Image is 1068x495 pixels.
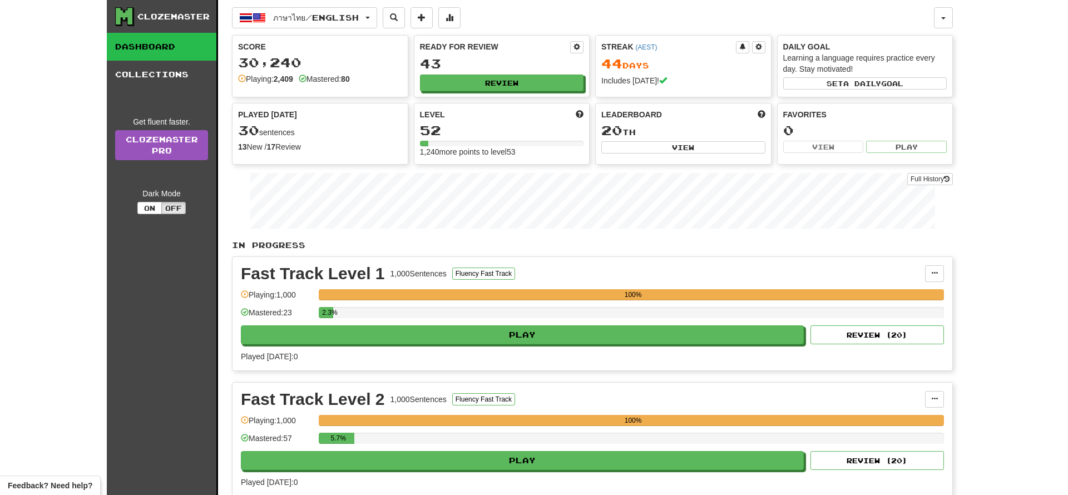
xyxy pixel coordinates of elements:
[241,433,313,451] div: Mastered: 57
[322,415,944,426] div: 100%
[241,352,298,361] span: Played [DATE]: 0
[232,240,953,251] p: In Progress
[274,75,293,83] strong: 2,409
[810,451,944,470] button: Review (20)
[241,415,313,433] div: Playing: 1,000
[238,123,402,138] div: sentences
[810,325,944,344] button: Review (20)
[390,394,447,405] div: 1,000 Sentences
[907,173,953,185] button: Full History
[601,123,765,138] div: th
[411,7,433,28] button: Add sentence to collection
[241,265,385,282] div: Fast Track Level 1
[161,202,186,214] button: Off
[783,52,947,75] div: Learning a language requires practice every day. Stay motivated!
[420,123,584,137] div: 52
[576,109,584,120] span: Score more points to level up
[232,7,377,28] button: ภาษาไทย/English
[601,56,622,71] span: 44
[322,433,354,444] div: 5.7%
[843,80,881,87] span: a daily
[266,142,275,151] strong: 17
[601,141,765,154] button: View
[452,268,515,280] button: Fluency Fast Track
[420,146,584,157] div: 1,240 more points to level 53
[420,41,571,52] div: Ready for Review
[420,57,584,71] div: 43
[238,109,297,120] span: Played [DATE]
[783,109,947,120] div: Favorites
[8,480,92,491] span: Open feedback widget
[341,75,350,83] strong: 80
[601,57,765,71] div: Day s
[420,75,584,91] button: Review
[241,451,804,470] button: Play
[601,122,622,138] span: 20
[322,289,944,300] div: 100%
[783,41,947,52] div: Daily Goal
[452,393,515,405] button: Fluency Fast Track
[115,130,208,160] a: ClozemasterPro
[241,307,313,325] div: Mastered: 23
[238,141,402,152] div: New / Review
[137,202,162,214] button: On
[383,7,405,28] button: Search sentences
[635,43,657,51] a: (AEST)
[238,41,402,52] div: Score
[238,122,259,138] span: 30
[238,73,293,85] div: Playing:
[299,73,350,85] div: Mastered:
[115,116,208,127] div: Get fluent faster.
[601,109,662,120] span: Leaderboard
[273,13,359,22] span: ภาษาไทย / English
[241,325,804,344] button: Play
[390,268,447,279] div: 1,000 Sentences
[758,109,765,120] span: This week in points, UTC
[420,109,445,120] span: Level
[238,56,402,70] div: 30,240
[137,11,210,22] div: Clozemaster
[866,141,947,153] button: Play
[783,123,947,137] div: 0
[601,41,736,52] div: Streak
[322,307,333,318] div: 2.3%
[238,142,247,151] strong: 13
[241,391,385,408] div: Fast Track Level 2
[115,188,208,199] div: Dark Mode
[438,7,461,28] button: More stats
[783,141,864,153] button: View
[783,77,947,90] button: Seta dailygoal
[601,75,765,86] div: Includes [DATE]!
[107,61,216,88] a: Collections
[107,33,216,61] a: Dashboard
[241,289,313,308] div: Playing: 1,000
[241,478,298,487] span: Played [DATE]: 0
